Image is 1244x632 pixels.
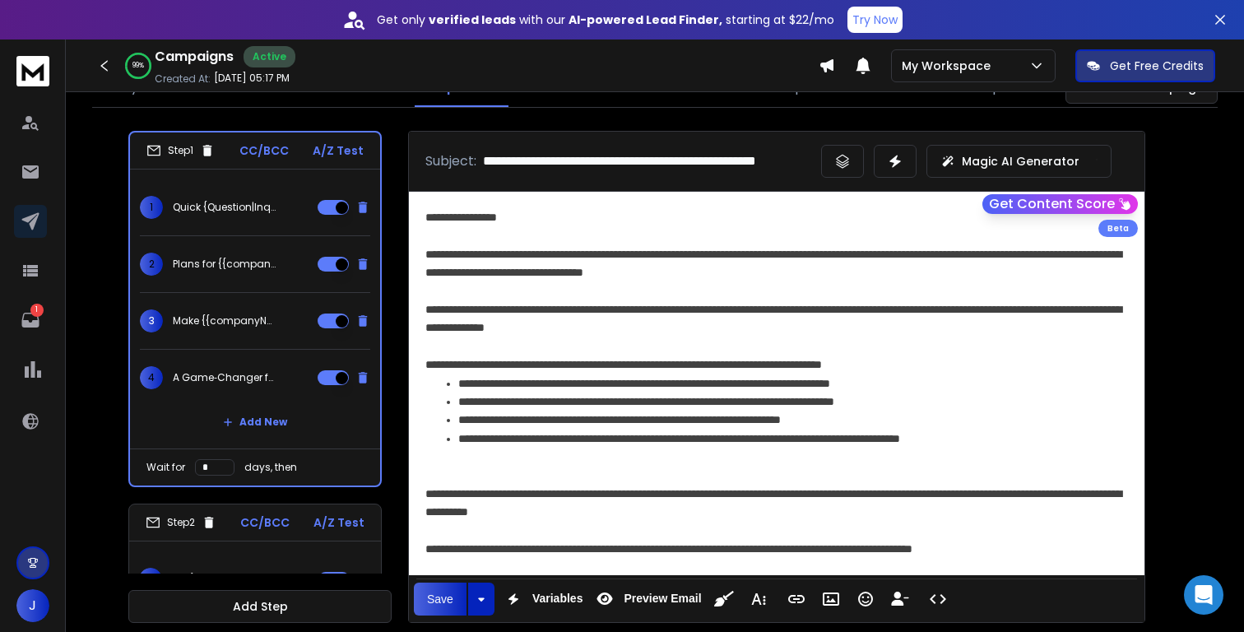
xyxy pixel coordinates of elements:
[850,583,881,616] button: Emoticons
[30,304,44,317] p: 1
[173,314,278,328] p: Make {{companyName}}'s events {unforgettable|memorable}
[743,583,774,616] button: More Text
[239,142,289,159] p: CC/BCC
[16,589,49,622] button: J
[16,56,49,86] img: logo
[708,583,740,616] button: Clean HTML
[847,7,903,33] button: Try Now
[425,151,476,171] p: Subject:
[172,573,277,586] p: Re: {Quick Bump|Gentle Nudge|Friendly Reminder}
[173,258,278,271] p: Plans for {{companyName}}'s upcoming events?
[902,58,997,74] p: My Workspace
[884,583,916,616] button: Insert Unsubscribe Link
[1098,220,1138,237] div: Beta
[429,12,516,28] strong: verified leads
[589,583,704,616] button: Preview Email
[139,568,162,591] span: 1
[926,145,1112,178] button: Magic AI Generator
[1184,575,1223,615] div: Open Intercom Messenger
[1110,58,1204,74] p: Get Free Credits
[140,309,163,332] span: 3
[132,61,144,71] p: 99 %
[569,12,722,28] strong: AI-powered Lead Finder,
[173,371,278,384] p: A Game‑Changer for {{companyName}}'s Next Event, {{firstName}}
[244,46,295,67] div: Active
[214,72,290,85] p: [DATE] 05:17 PM
[128,131,382,487] li: Step1CC/BCCA/Z Test1Quick {Question|Inquiry|Note} about {{companyName}}2Plans for {{companyName}}...
[210,406,300,439] button: Add New
[377,12,834,28] p: Get only with our starting at $22/mo
[173,201,278,214] p: Quick {Question|Inquiry|Note} about {{companyName}}
[128,590,392,623] button: Add Step
[14,304,47,337] a: 1
[140,366,163,389] span: 4
[146,515,216,530] div: Step 2
[815,583,847,616] button: Insert Image (⌘P)
[244,461,297,474] p: days, then
[498,583,587,616] button: Variables
[155,47,234,67] h1: Campaigns
[529,592,587,606] span: Variables
[140,253,163,276] span: 2
[781,583,812,616] button: Insert Link (⌘K)
[620,592,704,606] span: Preview Email
[922,583,954,616] button: Code View
[140,196,163,219] span: 1
[155,72,211,86] p: Created At:
[313,142,364,159] p: A/Z Test
[982,194,1138,214] button: Get Content Score
[146,143,215,158] div: Step 1
[240,514,290,531] p: CC/BCC
[852,12,898,28] p: Try Now
[1075,49,1215,82] button: Get Free Credits
[414,583,466,616] button: Save
[313,514,364,531] p: A/Z Test
[962,153,1079,170] p: Magic AI Generator
[146,461,185,474] p: Wait for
